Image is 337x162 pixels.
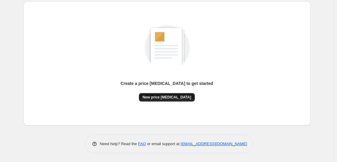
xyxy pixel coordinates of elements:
[143,95,191,100] span: New price [MEDICAL_DATA]
[120,80,213,86] p: Create a price [MEDICAL_DATA] to get started
[100,142,138,146] span: Need help? Read the
[181,142,247,146] a: [EMAIL_ADDRESS][DOMAIN_NAME]
[138,142,146,146] a: FAQ
[146,142,181,146] span: or email support at
[139,93,195,101] button: New price [MEDICAL_DATA]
